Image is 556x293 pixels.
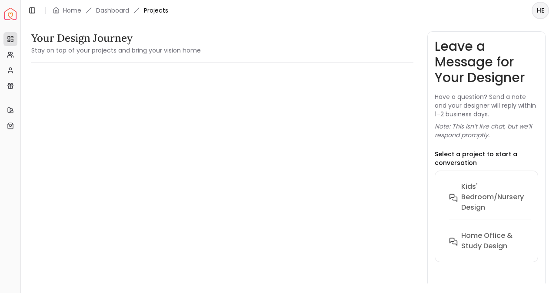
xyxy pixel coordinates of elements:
h3: Leave a Message for Your Designer [435,39,538,86]
img: Spacejoy Logo [4,8,17,20]
h3: Your Design Journey [31,31,201,45]
h6: Kids' Bedroom/Nursery design [461,181,524,213]
p: Have a question? Send a note and your designer will reply within 1–2 business days. [435,92,538,119]
span: Projects [144,6,168,15]
a: Dashboard [96,6,129,15]
p: Select a project to start a conversation [435,150,538,167]
h6: Home Office & Study Design [461,230,524,251]
button: Kids' Bedroom/Nursery design [442,178,545,227]
button: HE [532,2,549,19]
small: Stay on top of your projects and bring your vision home [31,46,201,55]
a: Spacejoy [4,8,17,20]
a: Home [63,6,81,15]
button: Home Office & Study Design [442,227,545,255]
span: HE [533,3,548,18]
nav: breadcrumb [53,6,168,15]
p: Note: This isn’t live chat, but we’ll respond promptly. [435,122,538,139]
